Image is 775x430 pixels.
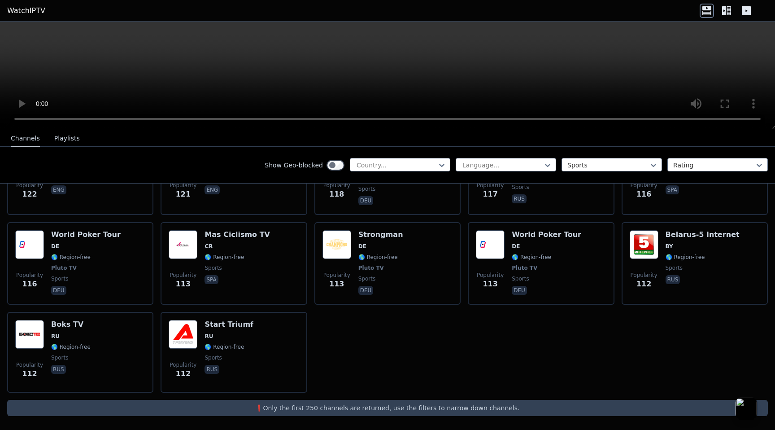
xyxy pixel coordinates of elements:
span: sports [666,264,683,272]
span: Popularity [16,272,43,279]
span: Popularity [631,272,657,279]
img: World Poker Tour [476,230,505,259]
span: sports [205,354,222,361]
span: Popularity [323,272,350,279]
p: rus [205,365,219,374]
span: RU [51,333,60,340]
p: rus [512,194,527,203]
span: sports [358,185,375,193]
span: DE [51,243,59,250]
img: Start Triumf [169,320,197,349]
span: 116 [636,189,651,200]
p: deu [358,286,374,295]
img: Boks TV [15,320,44,349]
span: 112 [22,369,37,379]
span: sports [51,275,68,282]
span: 116 [22,279,37,290]
span: 112 [636,279,651,290]
span: 🌎 Region-free [51,343,91,351]
span: Pluto TV [358,264,384,272]
img: Mas Ciclismo TV [169,230,197,259]
span: Popularity [631,182,657,189]
span: 113 [329,279,344,290]
p: deu [512,286,527,295]
span: 117 [483,189,497,200]
span: 113 [176,279,191,290]
h6: World Poker Tour [51,230,121,239]
span: DE [512,243,520,250]
span: CR [205,243,213,250]
span: sports [512,184,529,191]
p: rus [51,365,66,374]
p: ❗️Only the first 250 channels are returned, use the filters to narrow down channels. [11,404,764,412]
span: 🌎 Region-free [512,254,551,261]
span: Popularity [477,182,504,189]
span: Pluto TV [512,264,537,272]
p: spa [205,275,218,284]
span: sports [51,354,68,361]
p: spa [666,185,679,194]
span: Popularity [170,182,196,189]
span: sports [358,275,375,282]
span: Popularity [323,182,350,189]
span: Popularity [16,182,43,189]
span: 🌎 Region-free [205,254,244,261]
span: sports [205,264,222,272]
span: 🌎 Region-free [205,343,244,351]
span: 122 [22,189,37,200]
span: 🌎 Region-free [358,254,398,261]
h6: Strongman [358,230,403,239]
span: Popularity [16,361,43,369]
span: RU [205,333,213,340]
span: 112 [176,369,191,379]
p: eng [51,185,66,194]
span: 🌎 Region-free [666,254,705,261]
span: 🌎 Region-free [51,254,91,261]
button: Playlists [54,130,80,147]
img: Strongman [322,230,351,259]
p: rus [666,275,680,284]
span: sports [512,275,529,282]
span: DE [358,243,366,250]
span: 118 [329,189,344,200]
p: deu [358,196,374,205]
p: deu [51,286,66,295]
h6: Mas Ciclismo TV [205,230,270,239]
label: Show Geo-blocked [265,161,323,170]
h6: Belarus-5 Internet [666,230,740,239]
h6: World Poker Tour [512,230,581,239]
span: Popularity [170,272,196,279]
span: 121 [176,189,191,200]
span: BY [666,243,673,250]
button: Channels [11,130,40,147]
img: Belarus-5 Internet [630,230,658,259]
span: Popularity [477,272,504,279]
p: eng [205,185,220,194]
span: 113 [483,279,497,290]
span: Popularity [170,361,196,369]
h6: Boks TV [51,320,91,329]
a: WatchIPTV [7,5,45,16]
span: Pluto TV [51,264,77,272]
img: World Poker Tour [15,230,44,259]
h6: Start Triumf [205,320,253,329]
